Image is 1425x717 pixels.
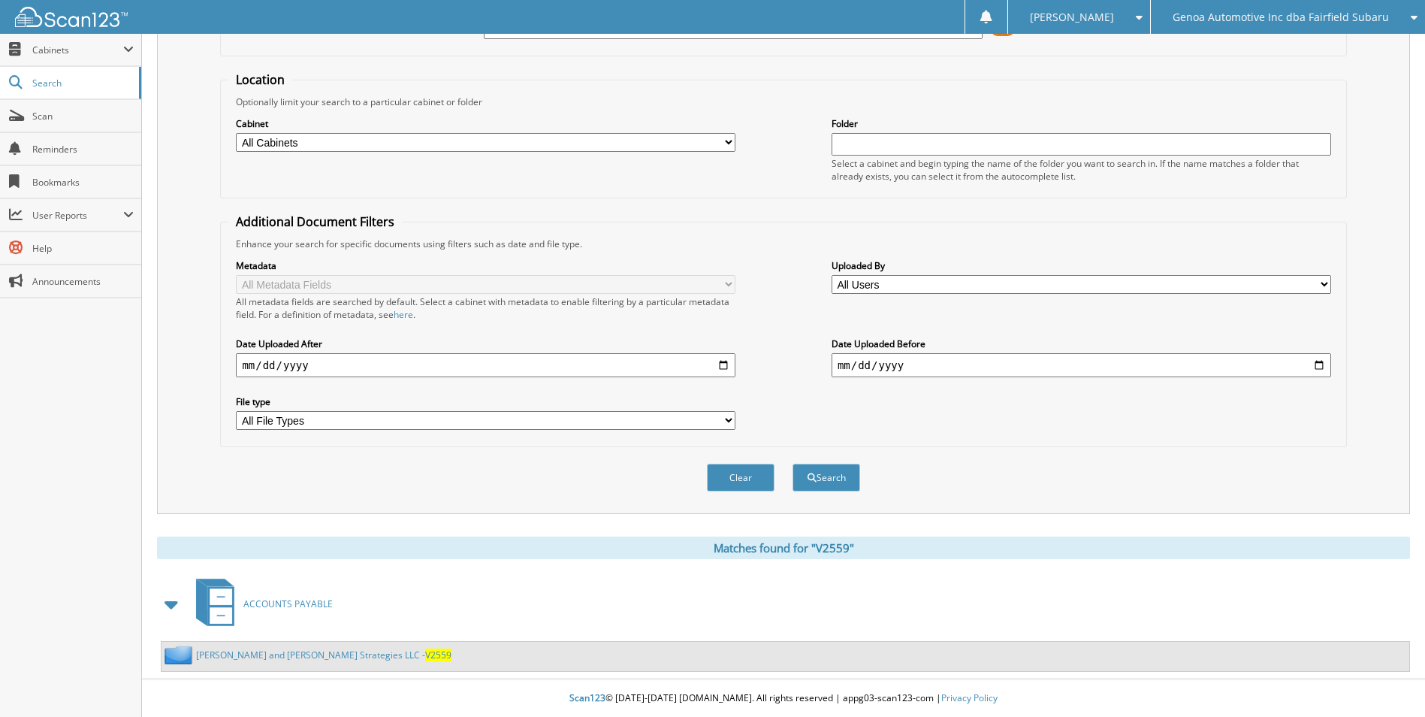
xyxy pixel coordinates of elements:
span: Scan123 [569,691,605,704]
span: User Reports [32,209,123,222]
label: Date Uploaded Before [832,337,1331,350]
span: Genoa Automotive Inc dba Fairfield Subaru [1173,13,1389,22]
span: Help [32,242,134,255]
div: © [DATE]-[DATE] [DOMAIN_NAME]. All rights reserved | appg03-scan123-com | [142,680,1425,717]
input: start [236,353,735,377]
label: File type [236,395,735,408]
label: Metadata [236,259,735,272]
div: Matches found for "V2559" [157,537,1410,559]
img: scan123-logo-white.svg [15,7,128,27]
a: here [394,308,413,321]
a: Privacy Policy [941,691,998,704]
label: Uploaded By [832,259,1331,272]
input: end [832,353,1331,377]
legend: Location [228,71,292,88]
span: V2559 [425,649,451,661]
a: ACCOUNTS PAYABLE [187,574,333,634]
span: ACCOUNTS PAYABLE [243,597,333,610]
legend: Additional Document Filters [228,213,402,230]
label: Cabinet [236,117,735,130]
div: Select a cabinet and begin typing the name of the folder you want to search in. If the name match... [832,157,1331,183]
div: Enhance your search for specific documents using filters such as date and file type. [228,237,1338,250]
iframe: Chat Widget [1350,645,1425,717]
span: Announcements [32,275,134,288]
span: [PERSON_NAME] [1030,13,1114,22]
button: Clear [707,464,774,492]
label: Date Uploaded After [236,337,735,350]
span: Bookmarks [32,176,134,189]
a: [PERSON_NAME] and [PERSON_NAME] Strategies LLC -V2559 [196,649,451,661]
span: Reminders [32,143,134,156]
div: Optionally limit your search to a particular cabinet or folder [228,95,1338,108]
span: Scan [32,110,134,123]
div: All metadata fields are searched by default. Select a cabinet with metadata to enable filtering b... [236,295,735,321]
button: Search [793,464,860,492]
span: Cabinets [32,44,123,56]
label: Folder [832,117,1331,130]
span: Search [32,77,131,89]
img: folder2.png [165,646,196,664]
